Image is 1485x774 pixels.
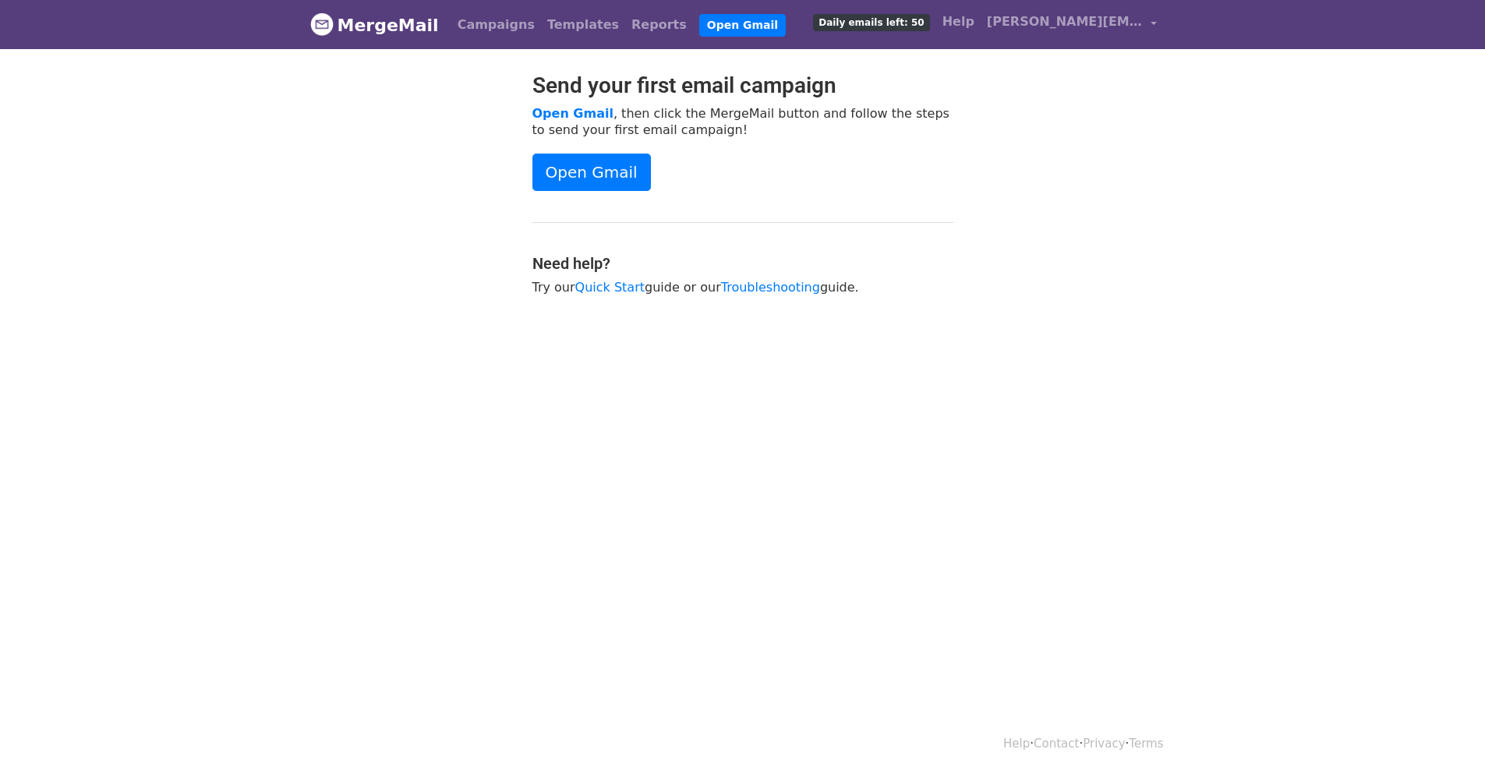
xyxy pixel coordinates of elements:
p: , then click the MergeMail button and follow the steps to send your first email campaign! [532,105,953,138]
a: Templates [541,9,625,41]
a: Contact [1034,737,1079,751]
a: [PERSON_NAME][EMAIL_ADDRESS][DOMAIN_NAME] [981,6,1163,43]
a: Reports [625,9,693,41]
a: Terms [1129,737,1163,751]
span: Daily emails left: 50 [813,14,929,31]
a: Help [936,6,981,37]
a: Quick Start [575,280,645,295]
iframe: Chat Widget [1407,699,1485,774]
h4: Need help? [532,254,953,273]
span: [PERSON_NAME][EMAIL_ADDRESS][DOMAIN_NAME] [987,12,1143,31]
a: Open Gmail [532,154,651,191]
a: Privacy [1083,737,1125,751]
a: Help [1003,737,1030,751]
a: Open Gmail [532,106,613,121]
a: Campaigns [451,9,541,41]
p: Try our guide or our guide. [532,279,953,295]
img: MergeMail logo [310,12,334,36]
a: MergeMail [310,9,439,41]
a: Troubleshooting [721,280,820,295]
h2: Send your first email campaign [532,72,953,99]
a: Daily emails left: 50 [807,6,935,37]
a: Open Gmail [699,14,786,37]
